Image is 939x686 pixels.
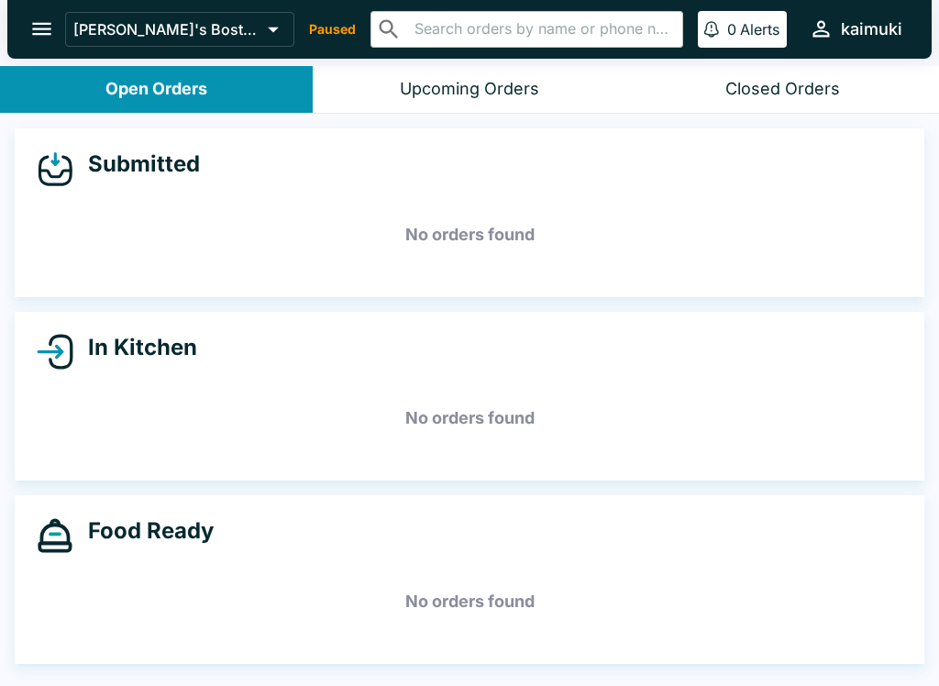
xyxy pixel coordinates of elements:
[801,9,910,49] button: kaimuki
[740,20,779,39] p: Alerts
[105,79,207,100] div: Open Orders
[727,20,736,39] p: 0
[73,150,200,178] h4: Submitted
[841,18,902,40] div: kaimuki
[73,517,214,545] h4: Food Ready
[73,334,197,361] h4: In Kitchen
[400,79,539,100] div: Upcoming Orders
[725,79,840,100] div: Closed Orders
[65,12,294,47] button: [PERSON_NAME]'s Boston Pizza
[37,569,902,635] h5: No orders found
[37,202,902,268] h5: No orders found
[309,20,356,39] p: Paused
[18,6,65,52] button: open drawer
[409,17,675,42] input: Search orders by name or phone number
[73,20,260,39] p: [PERSON_NAME]'s Boston Pizza
[37,385,902,451] h5: No orders found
